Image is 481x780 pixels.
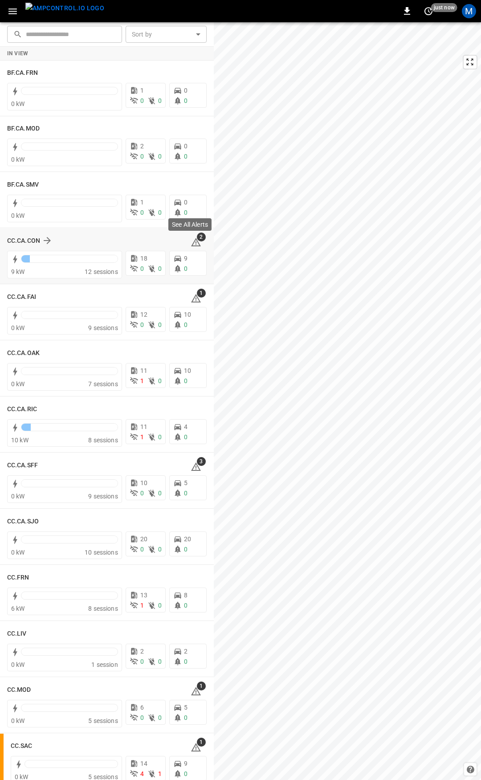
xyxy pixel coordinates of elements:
span: 0 [140,490,144,497]
span: 0 [184,770,188,777]
span: 10 [140,479,147,486]
h6: CC.MOD [7,685,31,695]
span: 0 [158,658,162,665]
span: 0 [158,602,162,609]
h6: BF.CA.FRN [7,68,38,78]
span: 0 [184,209,188,216]
span: 1 [140,377,144,384]
span: 11 [140,423,147,430]
span: 0 [158,153,162,160]
span: 0 kW [11,717,25,724]
span: 2 [184,648,188,655]
span: 0 [184,199,188,206]
span: 1 [197,738,206,747]
span: 0 [184,143,188,150]
span: 0 [184,546,188,553]
span: 3 [197,457,206,466]
p: See All Alerts [172,220,208,229]
span: 0 kW [11,549,25,556]
span: 2 [140,143,144,150]
button: set refresh interval [421,4,436,18]
span: 1 [197,682,206,690]
span: 2 [197,233,206,241]
span: 14 [140,760,147,767]
span: 0 [184,265,188,272]
span: 0 [140,97,144,104]
span: 0 [140,321,144,328]
span: 1 session [91,661,118,668]
span: 1 [158,770,162,777]
span: 0 kW [11,324,25,331]
span: 0 [184,97,188,104]
span: 2 [140,648,144,655]
strong: In View [7,50,29,57]
h6: CC.CA.SJO [7,517,39,527]
span: 0 [158,714,162,721]
h6: BF.CA.MOD [7,124,40,134]
span: 0 [140,209,144,216]
span: 20 [140,535,147,543]
span: 0 [158,265,162,272]
span: 0 kW [11,156,25,163]
span: 0 [184,602,188,609]
span: 5 [184,704,188,711]
span: 9 [184,255,188,262]
span: 0 [140,658,144,665]
span: 0 kW [11,661,25,668]
span: 7 sessions [88,380,118,388]
span: 0 [184,714,188,721]
span: 1 [197,289,206,298]
span: 4 [140,770,144,777]
span: 18 [140,255,147,262]
span: 0 [158,546,162,553]
span: 0 [184,377,188,384]
span: 6 [140,704,144,711]
span: 0 [140,546,144,553]
span: 0 [158,97,162,104]
span: 20 [184,535,191,543]
h6: CC.CA.OAK [7,348,40,358]
h6: CC.LIV [7,629,27,639]
span: 8 sessions [88,605,118,612]
span: 5 sessions [88,717,118,724]
span: 12 sessions [85,268,118,275]
canvas: Map [214,22,481,780]
span: 9 sessions [88,324,118,331]
span: 0 [184,490,188,497]
span: 0 [184,153,188,160]
span: 0 [184,321,188,328]
h6: CC.CA.RIC [7,404,37,414]
span: 10 [184,311,191,318]
span: 0 [184,87,188,94]
span: 0 kW [11,212,25,219]
span: 0 [184,433,188,441]
h6: CC.CA.FAI [7,292,36,302]
span: 9 [184,760,188,767]
span: 0 kW [11,493,25,500]
span: 0 kW [11,100,25,107]
span: 0 [140,714,144,721]
span: 1 [140,602,144,609]
h6: CC.CA.SFF [7,461,38,470]
span: 10 kW [11,437,29,444]
span: 4 [184,423,188,430]
span: 11 [140,367,147,374]
span: 13 [140,592,147,599]
span: 0 [158,321,162,328]
span: 0 [158,433,162,441]
span: 1 [140,433,144,441]
h6: CC.CA.CON [7,236,40,246]
span: just now [431,3,457,12]
span: 8 [184,592,188,599]
span: 0 [158,490,162,497]
span: 10 sessions [85,549,118,556]
span: 9 sessions [88,493,118,500]
img: ampcontrol.io logo [25,3,104,14]
h6: CC.SAC [11,741,33,751]
span: 1 [140,199,144,206]
span: 1 [140,87,144,94]
h6: CC.FRN [7,573,29,583]
div: profile-icon [462,4,476,18]
span: 6 kW [11,605,25,612]
span: 5 [184,479,188,486]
